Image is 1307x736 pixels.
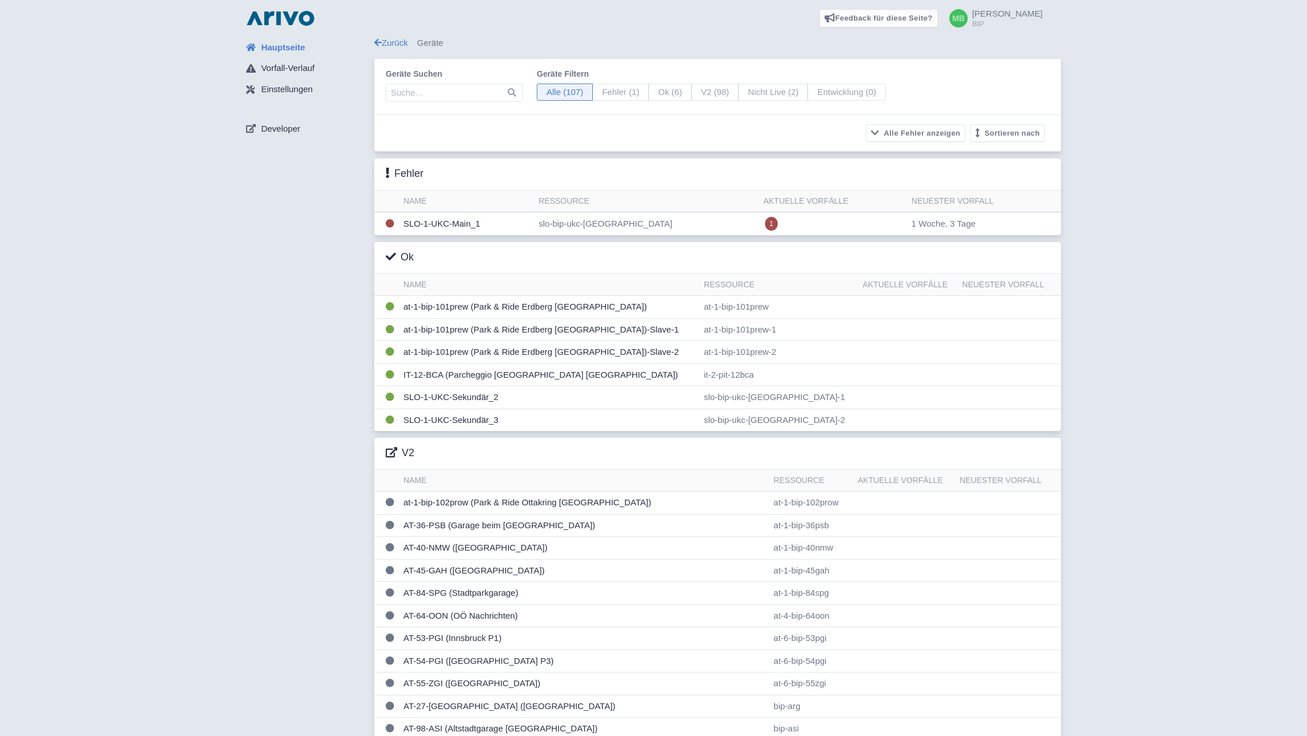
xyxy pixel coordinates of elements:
td: IT-12-BCA (Parcheggio [GEOGRAPHIC_DATA] [GEOGRAPHIC_DATA]) [399,363,699,386]
td: AT-36-PSB (Garage beim [GEOGRAPHIC_DATA]) [399,514,769,537]
td: at-1-bip-101prew (Park & Ride Erdberg [GEOGRAPHIC_DATA])-Slave-2 [399,341,699,364]
td: slo-bip-ukc-[GEOGRAPHIC_DATA]-2 [699,409,858,431]
small: BIP [972,20,1043,27]
td: AT-45-GAH ([GEOGRAPHIC_DATA]) [399,559,769,582]
td: SLO-1-UKC-Main_1 [399,212,534,236]
button: Sortieren nach [970,124,1045,142]
td: AT-55-ZGI ([GEOGRAPHIC_DATA]) [399,672,769,695]
span: Fehler (1) [592,84,649,101]
span: [PERSON_NAME] [972,9,1043,18]
span: Nicht Live (2) [738,84,808,101]
td: it-2-pit-12bca [699,363,858,386]
a: [PERSON_NAME] BIP [942,9,1043,27]
td: at-1-bip-101prew (Park & Ride Erdberg [GEOGRAPHIC_DATA]) [399,296,699,319]
a: Zurück [374,38,408,48]
th: Neuester Vorfall [907,191,1061,212]
button: Alle Fehler anzeigen [866,124,965,142]
th: Name [399,191,534,212]
label: Geräte suchen [386,68,523,80]
td: AT-54-PGI ([GEOGRAPHIC_DATA] P3) [399,650,769,672]
td: at-1-bip-84spg [769,582,853,605]
span: 1 Woche, 3 Tage [912,219,976,228]
a: Einstellungen [237,79,374,101]
span: 1 [765,217,778,231]
a: Vorfall-Verlauf [237,58,374,80]
a: Hauptseite [237,37,374,58]
span: Developer [261,122,300,136]
td: AT-53-PGI (Innsbruck P1) [399,627,769,650]
td: slo-bip-ukc-[GEOGRAPHIC_DATA]-1 [699,386,858,409]
th: Ressource [769,470,853,492]
td: AT-27-[GEOGRAPHIC_DATA] ([GEOGRAPHIC_DATA]) [399,695,769,718]
h3: Fehler [386,168,423,180]
td: at-1-bip-45gah [769,559,853,582]
span: V2 (98) [691,84,739,101]
h3: Ok [386,251,414,264]
td: bip-arg [769,695,853,718]
th: Name [399,274,699,296]
td: at-1-bip-40nmw [769,537,853,560]
span: Einstellungen [261,83,312,96]
td: at-6-bip-55zgi [769,672,853,695]
input: Suche… [386,84,523,102]
th: Neuester Vorfall [957,274,1061,296]
span: Alle (107) [537,84,593,101]
th: Aktuelle Vorfälle [853,470,955,492]
th: Name [399,470,769,492]
td: at-1-bip-101prew-1 [699,318,858,341]
span: Entwicklung (0) [807,84,886,101]
td: at-1-bip-102prow (Park & Ride Ottakring [GEOGRAPHIC_DATA]) [399,492,769,515]
th: Neuester Vorfall [955,470,1061,492]
label: Geräte filtern [537,68,886,80]
span: Ok (6) [648,84,692,101]
th: Ressource [699,274,858,296]
div: Geräte [374,37,1061,50]
th: Aktuelle Vorfälle [759,191,907,212]
span: Hauptseite [261,41,305,54]
span: Vorfall-Verlauf [261,62,314,75]
td: AT-64-OON (OÖ Nachrichten) [399,604,769,627]
td: at-1-bip-36psb [769,514,853,537]
h3: V2 [386,447,414,460]
img: logo [244,9,317,27]
td: at-6-bip-53pgi [769,627,853,650]
td: at-6-bip-54pgi [769,650,853,672]
th: Aktuelle Vorfälle [858,274,958,296]
td: at-1-bip-101prew-2 [699,341,858,364]
td: at-1-bip-101prew [699,296,858,319]
td: SLO-1-UKC-Sekundär_2 [399,386,699,409]
td: at-1-bip-101prew (Park & Ride Erdberg [GEOGRAPHIC_DATA])-Slave-1 [399,318,699,341]
td: at-1-bip-102prow [769,492,853,515]
td: at-4-bip-64oon [769,604,853,627]
td: AT-40-NMW ([GEOGRAPHIC_DATA]) [399,537,769,560]
td: SLO-1-UKC-Sekundär_3 [399,409,699,431]
a: Developer [237,118,374,140]
th: Ressource [534,191,759,212]
td: AT-84-SPG (Stadtparkgarage) [399,582,769,605]
a: Feedback für diese Seite? [819,9,938,27]
td: slo-bip-ukc-[GEOGRAPHIC_DATA] [534,212,759,236]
